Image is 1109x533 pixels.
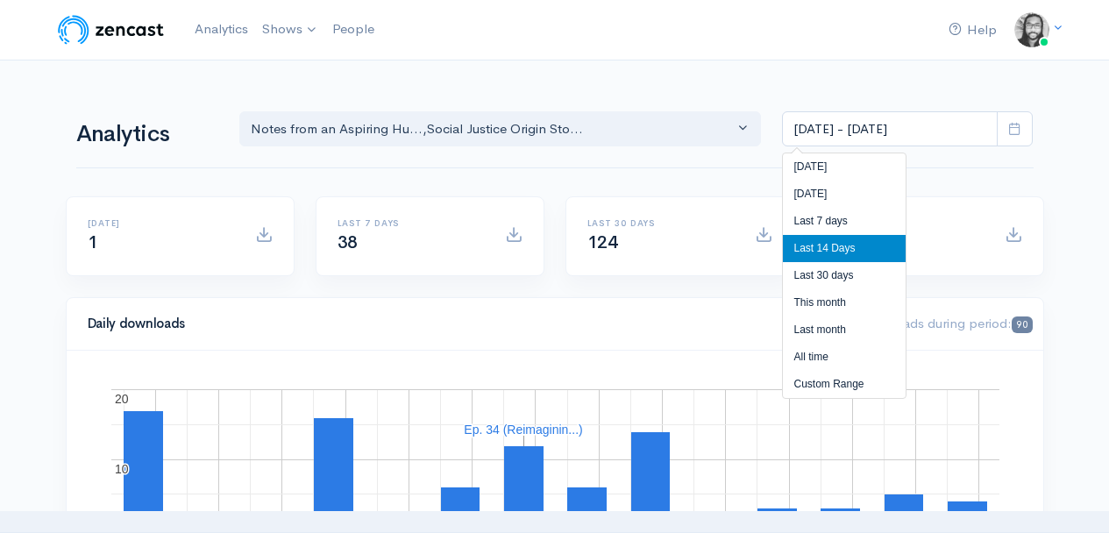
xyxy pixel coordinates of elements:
[464,423,582,437] text: Ep. 34 (Reimaginin...)
[115,392,129,406] text: 20
[587,218,734,228] h6: Last 30 days
[783,344,906,371] li: All time
[115,462,129,476] text: 10
[55,12,167,47] img: ZenCast Logo
[1012,316,1032,333] span: 90
[88,316,835,331] h4: Daily downloads
[783,371,906,398] li: Custom Range
[239,111,762,147] button: Notes from an Aspiring Hu..., Social Justice Origin Sto...
[783,235,906,262] li: Last 14 Days
[325,11,381,48] a: People
[88,231,98,253] span: 1
[783,181,906,208] li: [DATE]
[783,208,906,235] li: Last 7 days
[88,218,234,228] h6: [DATE]
[783,262,906,289] li: Last 30 days
[338,218,484,228] h6: Last 7 days
[76,122,218,147] h1: Analytics
[837,218,984,228] h6: All time
[188,11,255,48] a: Analytics
[251,119,735,139] div: Notes from an Aspiring Hu... , Social Justice Origin Sto...
[587,231,618,253] span: 124
[942,11,1004,49] a: Help
[783,289,906,316] li: This month
[255,11,325,49] a: Shows
[1014,12,1049,47] img: ...
[1049,473,1091,515] iframe: gist-messenger-bubble-iframe
[783,153,906,181] li: [DATE]
[338,231,358,253] span: 38
[782,111,998,147] input: analytics date range selector
[783,316,906,344] li: Last month
[856,315,1032,331] span: Downloads during period:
